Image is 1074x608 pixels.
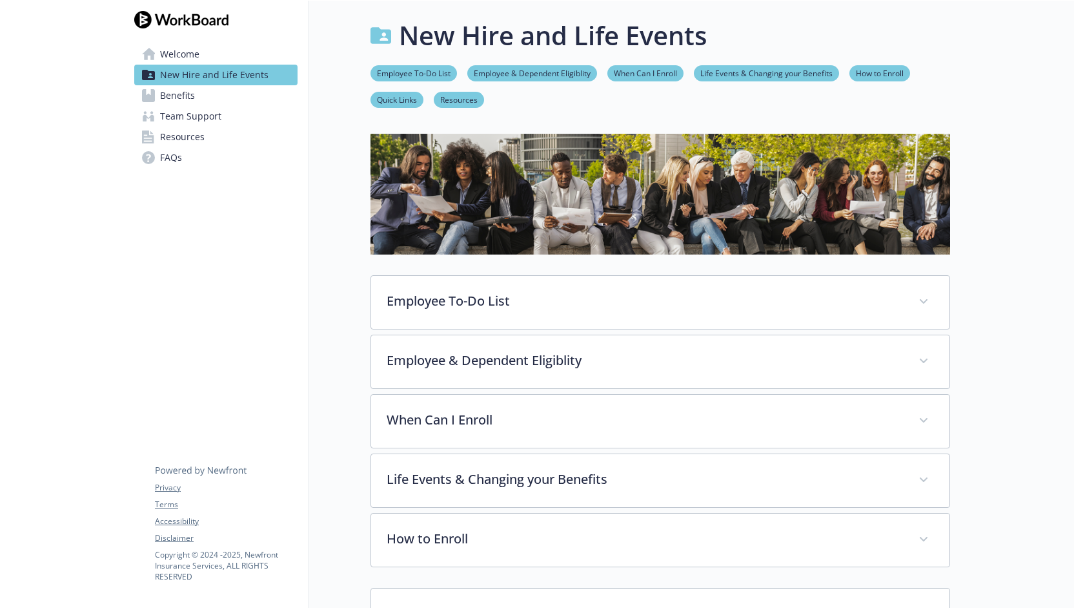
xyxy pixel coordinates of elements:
a: New Hire and Life Events [134,65,298,85]
a: Welcome [134,44,298,65]
div: How to Enroll [371,514,949,567]
p: Life Events & Changing your Benefits [387,470,903,489]
img: new hire page banner [370,134,950,255]
span: FAQs [160,147,182,168]
span: Benefits [160,85,195,106]
a: Disclaimer [155,532,297,544]
a: Quick Links [370,93,423,105]
a: How to Enroll [849,67,910,79]
a: Privacy [155,482,297,494]
a: Employee & Dependent Eligiblity [467,67,597,79]
div: Employee & Dependent Eligiblity [371,335,949,388]
div: Employee To-Do List [371,276,949,329]
a: Benefits [134,85,298,106]
a: Team Support [134,106,298,127]
span: Welcome [160,44,199,65]
a: Resources [434,93,484,105]
a: FAQs [134,147,298,168]
div: Life Events & Changing your Benefits [371,454,949,507]
span: Team Support [160,106,221,127]
a: When Can I Enroll [607,67,684,79]
p: Employee To-Do List [387,291,903,311]
span: New Hire and Life Events [160,65,268,85]
p: When Can I Enroll [387,410,903,430]
a: Resources [134,127,298,147]
a: Employee To-Do List [370,67,457,79]
h1: New Hire and Life Events [399,16,707,55]
div: When Can I Enroll [371,395,949,448]
a: Life Events & Changing your Benefits [694,67,839,79]
p: Employee & Dependent Eligiblity [387,351,903,370]
p: Copyright © 2024 - 2025 , Newfront Insurance Services, ALL RIGHTS RESERVED [155,549,297,582]
p: How to Enroll [387,529,903,549]
a: Accessibility [155,516,297,527]
span: Resources [160,127,205,147]
a: Terms [155,499,297,510]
